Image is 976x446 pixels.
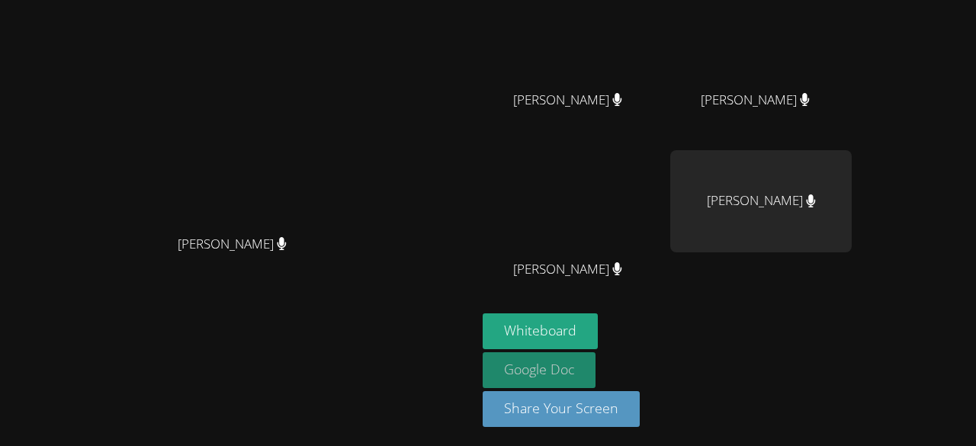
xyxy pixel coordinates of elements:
a: Google Doc [483,352,596,388]
div: [PERSON_NAME] [670,150,852,252]
span: [PERSON_NAME] [513,258,622,281]
span: [PERSON_NAME] [513,89,622,111]
button: Share Your Screen [483,391,640,427]
span: [PERSON_NAME] [701,89,810,111]
span: [PERSON_NAME] [178,233,287,255]
button: Whiteboard [483,313,598,349]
